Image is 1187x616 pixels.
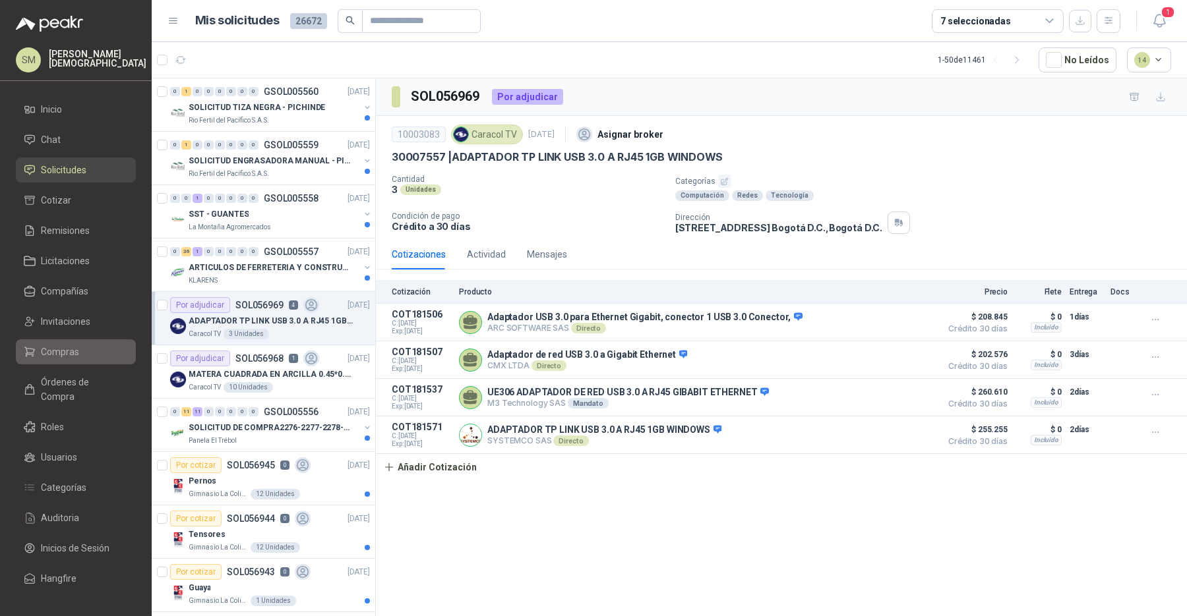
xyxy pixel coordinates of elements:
[189,222,271,233] p: La Montaña Agromercados
[189,169,269,179] p: Rio Fertil del Pacífico S.A.S.
[215,407,225,416] div: 0
[170,84,373,126] a: 0 1 0 0 0 0 0 0 GSOL005560[DATE] Company LogoSOLICITUD TIZA NEGRA - PICHINDERio Fertil del Pacífi...
[392,211,665,221] p: Condición de pago
[392,287,451,296] p: Cotización
[392,432,451,440] span: C: [DATE]
[237,140,247,150] div: 0
[189,435,237,446] p: Panela El Trébol
[1147,9,1171,33] button: 1
[289,354,298,363] p: 1
[189,582,210,594] p: Guaya
[251,489,300,499] div: 12 Unidades
[392,320,451,327] span: C: [DATE]
[16,339,136,364] a: Compras
[189,101,325,114] p: SOLICITUD TIZA NEGRA - PICHINDE
[204,194,214,203] div: 0
[348,566,370,578] p: [DATE]
[152,559,375,612] a: Por cotizarSOL0569430[DATE] Company LogoGuayaGimnasio La Colina1 Unidades
[1016,384,1062,400] p: $ 0
[152,292,375,345] a: Por adjudicarSOL0569694[DATE] Company LogoADAPTADOR TP LINK USB 3.0 A RJ45 1GB WINDOWSCaracol TV3...
[249,407,259,416] div: 0
[249,140,259,150] div: 0
[264,194,319,203] p: GSOL005558
[189,542,248,553] p: Gimnasio La Colina
[487,360,687,371] p: CMX LTDA
[942,309,1008,325] span: $ 208.845
[348,86,370,98] p: [DATE]
[16,218,136,243] a: Remisiones
[189,329,221,339] p: Caracol TV
[942,287,1008,296] p: Precio
[195,11,280,30] h1: Mis solicitudes
[49,49,146,68] p: [PERSON_NAME] [DEMOGRAPHIC_DATA]
[170,211,186,227] img: Company Logo
[189,368,353,381] p: MATERA CUADRADA EN ARCILLA 0.45*0.45*0.40
[237,194,247,203] div: 0
[204,140,214,150] div: 0
[249,247,259,256] div: 0
[224,382,273,393] div: 10 Unidades
[193,247,202,256] div: 1
[348,299,370,312] p: [DATE]
[348,352,370,365] p: [DATE]
[170,511,222,526] div: Por cotizar
[251,542,300,553] div: 12 Unidades
[189,475,216,488] p: Pernos
[392,309,451,320] p: COT181506
[41,571,76,586] span: Hangfire
[249,194,259,203] div: 0
[235,300,284,310] p: SOL056969
[181,140,191,150] div: 1
[189,208,249,221] p: SST - GUANTES
[16,16,83,32] img: Logo peakr
[215,87,225,96] div: 0
[392,440,451,448] span: Exp: [DATE]
[189,275,218,286] p: KLARENS
[189,315,353,327] p: ADAPTADOR TP LINK USB 3.0 A RJ45 1GB WINDOWS
[189,115,269,126] p: Rio Fertil del Pacífico S.A.S.
[1070,347,1103,362] p: 3 días
[1070,309,1103,325] p: 1 días
[237,247,247,256] div: 0
[942,400,1008,408] span: Crédito 30 días
[264,140,319,150] p: GSOL005559
[189,489,248,499] p: Gimnasio La Colina
[193,140,202,150] div: 0
[1031,397,1062,408] div: Incluido
[152,345,375,399] a: Por adjudicarSOL0569681[DATE] Company LogoMATERA CUADRADA EN ARCILLA 0.45*0.45*0.40Caracol TV10 U...
[170,404,373,446] a: 0 11 11 0 0 0 0 0 GSOL005556[DATE] Company LogoSOLICITUD DE COMPRA2276-2277-2278-2284-2285-Panela...
[181,194,191,203] div: 0
[204,407,214,416] div: 0
[170,478,186,494] img: Company Logo
[41,541,109,555] span: Inicios de Sesión
[392,384,451,395] p: COT181537
[487,398,769,408] p: M3 Technology SAS
[181,407,191,416] div: 11
[571,323,606,333] div: Directo
[348,406,370,418] p: [DATE]
[152,452,375,505] a: Por cotizarSOL0569450[DATE] Company LogoPernosGimnasio La Colina12 Unidades
[392,403,451,410] span: Exp: [DATE]
[280,514,289,523] p: 0
[189,262,353,274] p: ARTICULOS DE FERRETERIA Y CONSTRUCCION EN GENERAL
[460,424,481,446] img: Company Logo
[170,140,180,150] div: 0
[204,247,214,256] div: 0
[170,297,230,313] div: Por adjudicar
[1016,287,1062,296] p: Flete
[170,425,186,441] img: Company Logo
[348,513,370,525] p: [DATE]
[1031,360,1062,370] div: Incluido
[392,184,398,195] p: 3
[264,87,319,96] p: GSOL005560
[189,155,353,167] p: SOLICITUD ENGRASADORA MANUAL - PICHINDE
[264,247,319,256] p: GSOL005557
[170,564,222,580] div: Por cotizar
[348,246,370,258] p: [DATE]
[264,407,319,416] p: GSOL005556
[675,222,882,233] p: [STREET_ADDRESS] Bogotá D.C. , Bogotá D.C.
[675,190,729,201] div: Computación
[189,528,226,541] p: Tensores
[392,365,451,373] span: Exp: [DATE]
[226,87,236,96] div: 0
